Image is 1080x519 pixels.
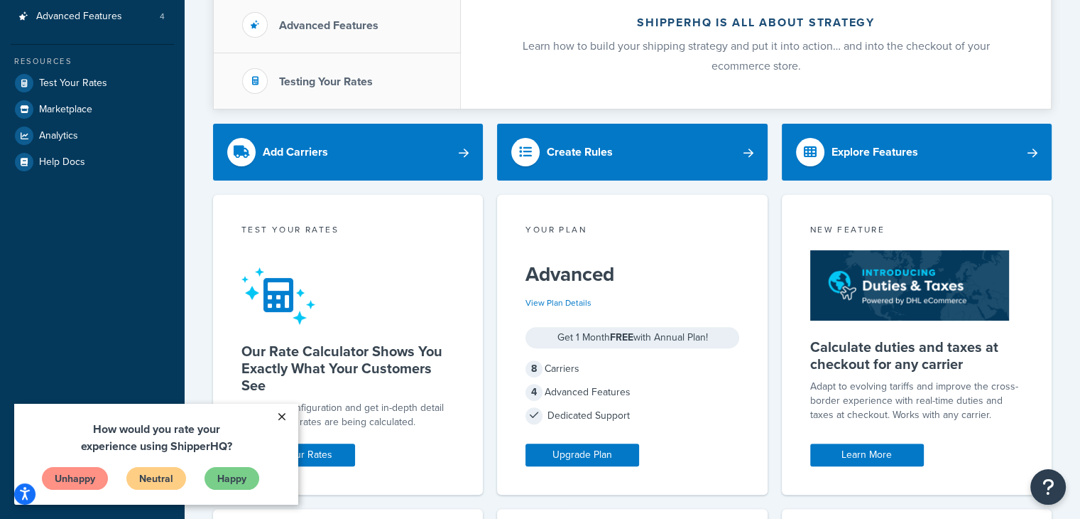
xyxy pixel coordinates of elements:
[782,124,1052,181] a: Explore Features
[1030,469,1066,505] button: Open Resource Center
[67,17,218,50] span: How would you rate your experience using ShipperHQ?
[11,97,174,122] a: Marketplace
[213,124,483,181] a: Add Carriers
[160,11,165,23] span: 4
[279,75,373,88] h3: Testing Your Rates
[39,130,78,142] span: Analytics
[11,149,174,175] a: Help Docs
[810,223,1023,240] div: New Feature
[497,124,767,181] a: Create Rules
[39,77,107,90] span: Test Your Rates
[525,406,738,426] div: Dedicated Support
[831,142,918,162] div: Explore Features
[525,223,738,240] div: Your Plan
[11,4,174,30] a: Advanced Features4
[241,343,454,394] h5: Our Rate Calculator Shows You Exactly What Your Customers See
[36,11,122,23] span: Advanced Features
[11,55,174,68] div: Resources
[810,444,924,466] a: Learn More
[241,444,355,466] a: Test Your Rates
[525,444,639,466] a: Upgrade Plan
[525,359,738,379] div: Carriers
[279,19,378,32] h3: Advanced Features
[525,327,738,348] div: Get 1 Month with Annual Plan!
[525,382,738,402] div: Advanced Features
[525,384,542,401] span: 4
[27,63,94,87] a: Unhappy
[39,156,85,168] span: Help Docs
[525,360,542,378] span: 8
[525,263,738,286] h5: Advanced
[263,142,328,162] div: Add Carriers
[11,70,174,96] a: Test Your Rates
[11,4,174,30] li: Advanced Features
[523,38,990,74] span: Learn how to build your shipping strategy and put it into action… and into the checkout of your e...
[525,296,591,309] a: View Plan Details
[810,338,1023,373] h5: Calculate duties and taxes at checkout for any carrier
[609,330,633,345] strong: FREE
[39,104,92,116] span: Marketplace
[810,380,1023,422] p: Adapt to evolving tariffs and improve the cross-border experience with real-time duties and taxes...
[111,63,173,87] a: Neutral
[241,223,454,240] div: Test your rates
[190,63,246,87] a: Happy
[547,142,613,162] div: Create Rules
[11,123,174,149] a: Analytics
[498,16,1013,29] h2: ShipperHQ is all about strategy
[241,401,454,429] div: Test your configuration and get in-depth detail on how your rates are being calculated.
